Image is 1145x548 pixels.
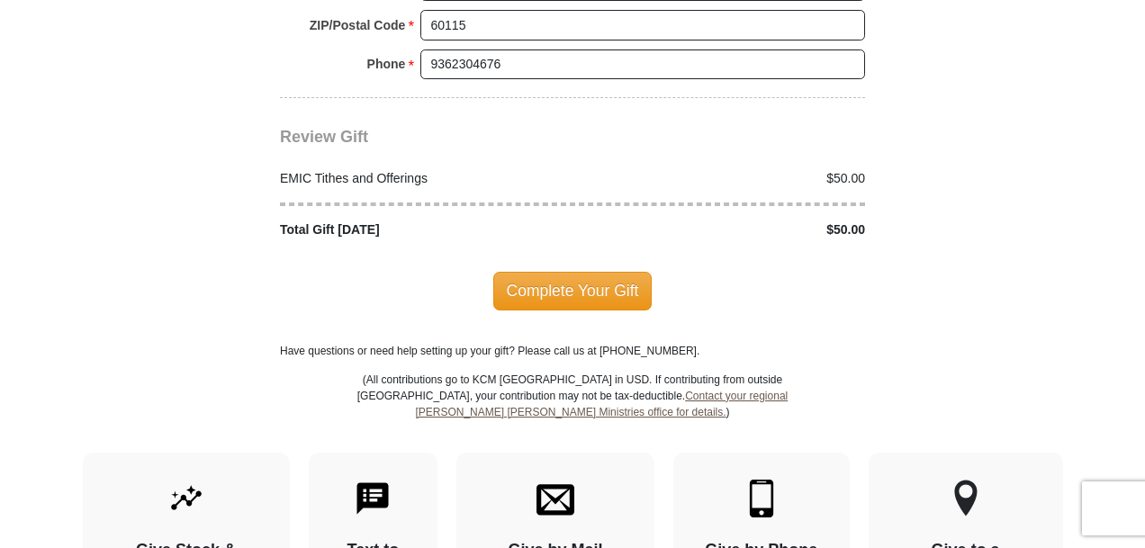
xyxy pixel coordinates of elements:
img: text-to-give.svg [354,480,392,517]
img: other-region [953,480,978,517]
p: Have questions or need help setting up your gift? Please call us at [PHONE_NUMBER]. [280,343,865,359]
a: Contact your regional [PERSON_NAME] [PERSON_NAME] Ministries office for details. [415,390,788,418]
div: EMIC Tithes and Offerings [271,169,573,188]
img: envelope.svg [536,480,574,517]
div: $50.00 [572,220,875,239]
img: mobile.svg [743,480,780,517]
strong: Phone [367,51,406,76]
span: Review Gift [280,128,368,146]
div: Total Gift [DATE] [271,220,573,239]
img: give-by-stock.svg [167,480,205,517]
strong: ZIP/Postal Code [310,13,406,38]
span: Complete Your Gift [493,272,653,310]
p: (All contributions go to KCM [GEOGRAPHIC_DATA] in USD. If contributing from outside [GEOGRAPHIC_D... [356,372,789,453]
div: $50.00 [572,169,875,188]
